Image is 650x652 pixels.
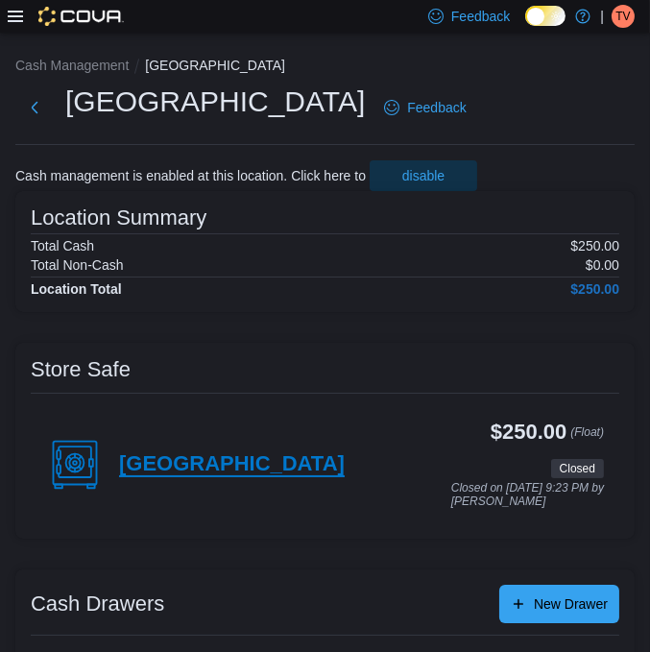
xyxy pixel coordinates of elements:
[499,585,619,623] button: New Drawer
[15,88,54,127] button: Next
[570,238,619,254] p: $250.00
[615,5,630,28] span: TV
[31,238,94,254] h6: Total Cash
[525,6,566,26] input: Dark Mode
[145,58,285,73] button: [GEOGRAPHIC_DATA]
[570,421,604,455] p: (Float)
[402,166,445,185] span: disable
[15,58,129,73] button: Cash Management
[119,452,345,477] h4: [GEOGRAPHIC_DATA]
[600,5,604,28] p: |
[407,98,466,117] span: Feedback
[525,26,526,27] span: Dark Mode
[65,83,365,121] h1: [GEOGRAPHIC_DATA]
[560,460,595,477] span: Closed
[15,168,366,183] p: Cash management is enabled at this location. Click here to
[586,257,619,273] p: $0.00
[31,206,206,229] h3: Location Summary
[534,594,608,614] span: New Drawer
[31,281,122,297] h4: Location Total
[451,7,510,26] span: Feedback
[570,281,619,297] h4: $250.00
[370,160,477,191] button: disable
[612,5,635,28] div: Toni Vape
[31,592,164,616] h3: Cash Drawers
[376,88,473,127] a: Feedback
[451,482,604,508] p: Closed on [DATE] 9:23 PM by [PERSON_NAME]
[38,7,124,26] img: Cova
[31,257,124,273] h6: Total Non-Cash
[491,421,566,444] h3: $250.00
[31,358,131,381] h3: Store Safe
[551,459,604,478] span: Closed
[15,56,635,79] nav: An example of EuiBreadcrumbs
